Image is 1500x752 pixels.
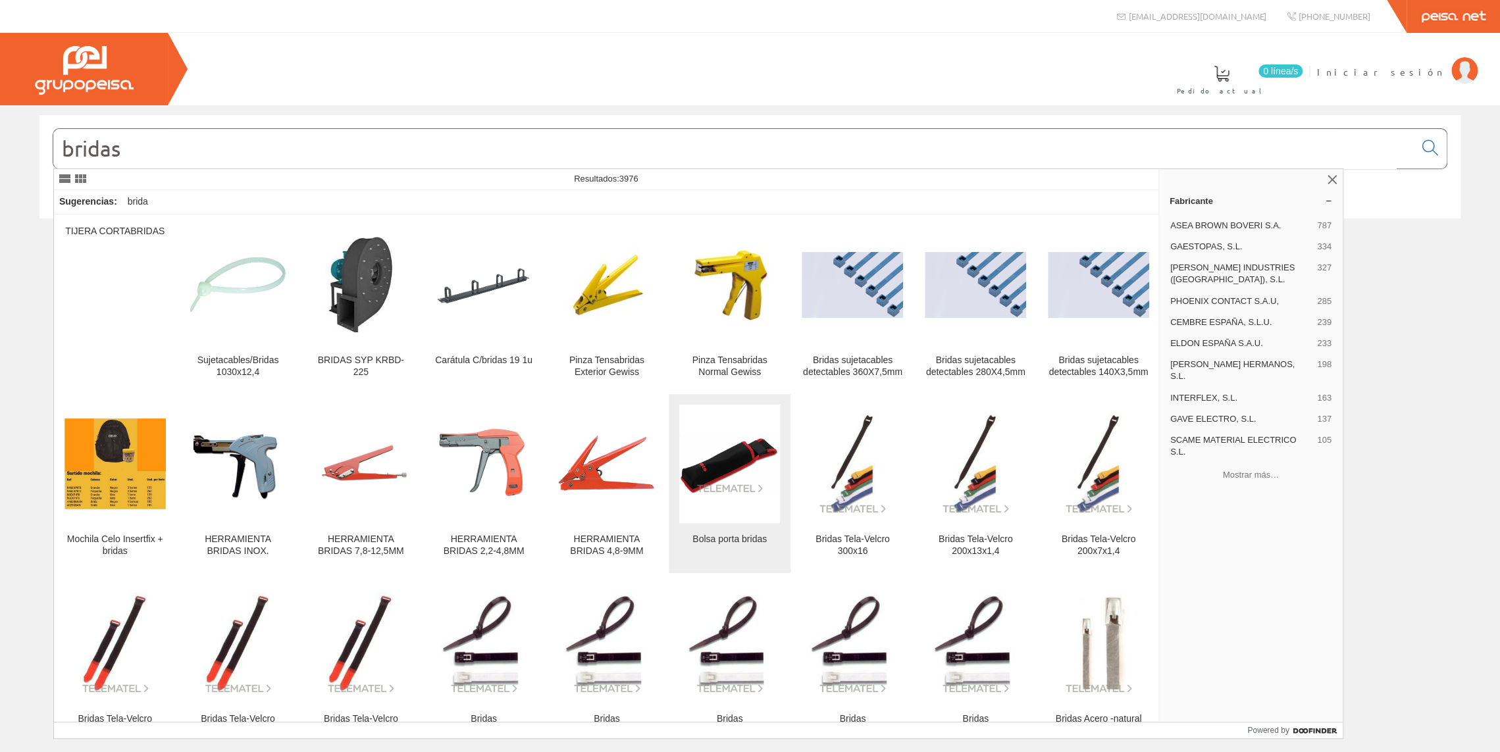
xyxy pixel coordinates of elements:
[35,46,134,95] img: Grupo Peisa
[1048,413,1149,514] img: Bridas Tela-Velcro 200x7x1,4
[299,394,422,572] a: HERRAMIENTA BRIDAS 7,8-12,5MM HERRAMIENTA BRIDAS 7,8-12,5MM
[1317,65,1445,78] span: Iniciar sesión
[1170,262,1312,286] span: [PERSON_NAME] INDUSTRIES ([GEOGRAPHIC_DATA]), S.L.
[567,235,647,335] img: Pinza Tensabridas Exterior Gewiss
[310,237,411,332] img: BRIDAS SYP KRBD-225
[925,355,1026,378] div: Bridas sujetacables detectables 280X4,5mm
[679,713,781,749] div: Bridas c/sis.apert.7,5x360 mMcolor nat
[802,413,903,514] img: Bridas Tela-Velcro 300x16
[1177,84,1266,97] span: Pedido actual
[1317,359,1332,382] span: 198
[1247,724,1289,736] span: Powered by
[310,442,411,486] img: HERRAMIENTA BRIDAS 7,8-12,5MM
[53,129,1414,168] input: Buscar...
[310,355,411,378] div: BRIDAS SYP KRBD-225
[433,713,534,749] div: Bridas c/sis.apert.7,5x360 mMcolor negr
[1037,215,1160,393] a: Bridas sujetacables detectables 140X3,5mm Bridas sujetacables detectables 140X3,5mm
[679,534,781,545] div: Bolsa porta bridas
[1037,394,1160,572] a: Bridas Tela-Velcro 200x7x1,4 Bridas Tela-Velcro 200x7x1,4
[1048,534,1149,557] div: Bridas Tela-Velcro 200x7x1,4
[188,234,289,336] img: Sujetacables/Bridas 1030x12,4
[914,394,1037,572] a: Bridas Tela-Velcro 200x13x1,4 Bridas Tela-Velcro 200x13x1,4
[669,394,791,572] a: Bolsa porta bridas Bolsa porta bridas
[679,434,781,494] img: Bolsa porta bridas
[65,226,166,238] div: TIJERA CORTABRIDAS
[433,593,534,694] img: Bridas c/sis.apert.7,5x360 mMcolor negr
[1317,392,1332,404] span: 163
[1048,713,1149,737] div: Bridas Acero -natural 360x7,9
[556,713,658,749] div: Bridas c/sis.apert.7,5x280 mMcolor negr
[299,215,422,393] a: BRIDAS SYP KRBD-225 BRIDAS SYP KRBD-225
[1170,413,1312,425] span: GAVE ELECTRO, S.L.
[1317,55,1478,67] a: Iniciar sesión
[546,215,668,393] a: Pinza Tensabridas Exterior Gewiss Pinza Tensabridas Exterior Gewiss
[1317,338,1332,349] span: 233
[925,713,1026,749] div: Bridas c/sis.apert.7,5x200 mMcolor nat
[310,713,411,737] div: Bridas Tela-Velcro 240x25x2
[1317,413,1332,425] span: 137
[619,174,638,184] span: 3976
[1258,64,1303,78] span: 0 línea/s
[65,713,166,737] div: Bridas Tela-Velcro 360x25x2
[1170,338,1312,349] span: ELDON ESPAÑA S.A.U.
[65,593,166,694] img: Bridas Tela-Velcro 360x25x2
[65,418,166,509] img: Mochila Celo Insertfix + bridas
[177,394,299,572] a: HERRAMIENTA BRIDAS INOX. HERRAMIENTA BRIDAS INOX.
[423,394,545,572] a: HERRAMIENTA BRIDAS 2,2-4,8MM HERRAMIENTA BRIDAS 2,2-4,8MM
[54,215,176,393] a: TIJERA CORTABRIDAS
[1247,722,1343,738] a: Powered by
[1317,434,1332,458] span: 105
[1048,593,1149,694] img: Bridas Acero -natural 360x7,9
[690,235,769,335] img: Pinza Tensabridas Normal Gewiss
[54,394,176,572] a: Mochila Celo Insertfix + bridas Mochila Celo Insertfix + bridas
[177,215,299,393] a: Sujetacables/Bridas 1030x12,4 Sujetacables/Bridas 1030x12,4
[423,215,545,393] a: Carátula C/bridas 19 1u Carátula C/bridas 19 1u
[433,234,534,336] img: Carátula C/bridas 19 1u
[433,424,534,505] img: HERRAMIENTA BRIDAS 2,2-4,8MM
[188,423,289,505] img: HERRAMIENTA BRIDAS INOX.
[188,593,289,694] img: Bridas Tela-Velcro 300x25x2
[1170,295,1312,307] span: PHOENIX CONTACT S.A.U,
[1170,241,1312,253] span: GAESTOPAS, S.L.
[925,534,1026,557] div: Bridas Tela-Velcro 200x13x1,4
[1159,190,1343,211] a: Fabricante
[1164,464,1337,486] button: Mostrar más…
[574,174,638,184] span: Resultados:
[679,593,781,694] img: Bridas c/sis.apert.7,5x360 mMcolor nat
[914,215,1037,393] a: Bridas sujetacables detectables 280X4,5mm Bridas sujetacables detectables 280X4,5mm
[1317,241,1332,253] span: 334
[1317,262,1332,286] span: 327
[556,534,658,557] div: HERRAMIENTA BRIDAS 4,8-9MM
[1048,252,1149,318] img: Bridas sujetacables detectables 140X3,5mm
[122,190,153,214] div: brida
[791,394,914,572] a: Bridas Tela-Velcro 300x16 Bridas Tela-Velcro 300x16
[1170,220,1312,232] span: ASEA BROWN BOVERI S.A.
[669,215,791,393] a: Pinza Tensabridas Normal Gewiss Pinza Tensabridas Normal Gewiss
[1317,316,1332,328] span: 239
[188,534,289,557] div: HERRAMIENTA BRIDAS INOX.
[925,252,1026,318] img: Bridas sujetacables detectables 280X4,5mm
[802,355,903,378] div: Bridas sujetacables detectables 360X7,5mm
[310,534,411,557] div: HERRAMIENTA BRIDAS 7,8-12,5MM
[188,713,289,737] div: Bridas Tela-Velcro 300x25x2
[1299,11,1370,22] span: [PHONE_NUMBER]
[39,235,1461,246] div: © Grupo Peisa
[556,432,658,495] img: HERRAMIENTA BRIDAS 4,8-9MM
[556,355,658,378] div: Pinza Tensabridas Exterior Gewiss
[791,215,914,393] a: Bridas sujetacables detectables 360X7,5mm Bridas sujetacables detectables 360X7,5mm
[1129,11,1266,22] span: [EMAIL_ADDRESS][DOMAIN_NAME]
[65,534,166,557] div: Mochila Celo Insertfix + bridas
[1317,295,1332,307] span: 285
[1170,316,1312,328] span: CEMBRE ESPAÑA, S.L.U.
[679,355,781,378] div: Pinza Tensabridas Normal Gewiss
[925,413,1026,514] img: Bridas Tela-Velcro 200x13x1,4
[310,593,411,694] img: Bridas Tela-Velcro 240x25x2
[802,252,903,318] img: Bridas sujetacables detectables 360X7,5mm
[1048,355,1149,378] div: Bridas sujetacables detectables 140X3,5mm
[433,534,534,557] div: HERRAMIENTA BRIDAS 2,2-4,8MM
[802,534,903,557] div: Bridas Tela-Velcro 300x16
[1170,434,1312,458] span: SCAME MATERIAL ELECTRICO S.L.
[925,593,1026,694] img: Bridas c/sis.apert.7,5x200 mMcolor nat
[1170,392,1312,404] span: INTERFLEX, S.L.
[1170,359,1312,382] span: [PERSON_NAME] HERMANOS, S.L.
